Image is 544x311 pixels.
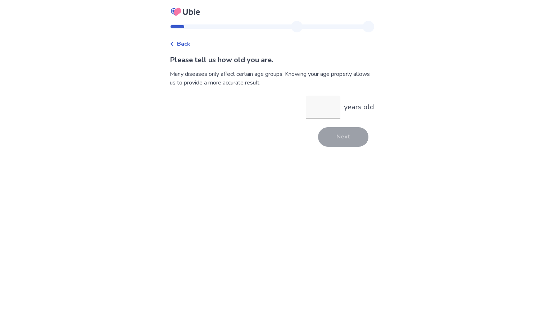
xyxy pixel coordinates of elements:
[318,127,368,147] button: Next
[344,102,374,113] p: years old
[170,55,374,65] p: Please tell us how old you are.
[177,40,190,48] span: Back
[170,70,374,87] div: Many diseases only affect certain age groups. Knowing your age properly allows us to provide a mo...
[306,96,340,119] input: years old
